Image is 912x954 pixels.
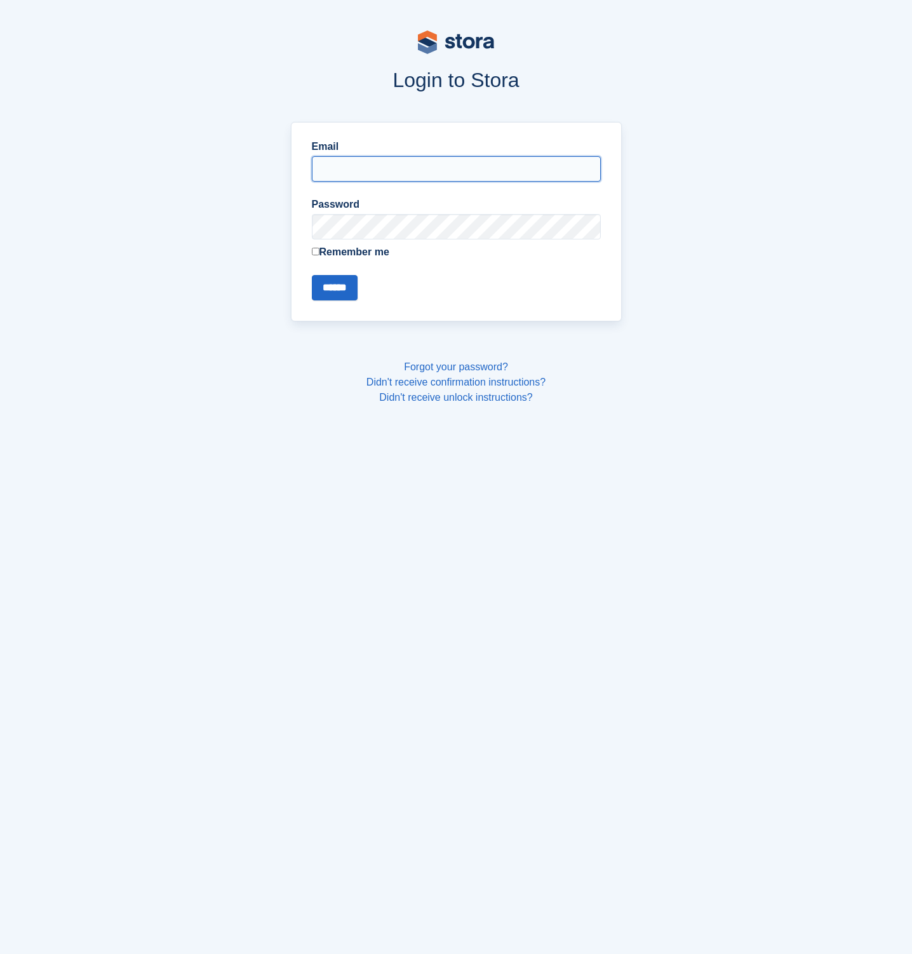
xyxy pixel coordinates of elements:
[312,245,601,260] label: Remember me
[366,377,546,387] a: Didn't receive confirmation instructions?
[312,248,319,255] input: Remember me
[312,139,601,154] label: Email
[404,361,508,372] a: Forgot your password?
[312,197,601,212] label: Password
[418,30,494,54] img: stora-logo-53a41332b3708ae10de48c4981b4e9114cc0af31d8433b30ea865607fb682f29.svg
[379,392,532,403] a: Didn't receive unlock instructions?
[48,69,864,91] h1: Login to Stora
